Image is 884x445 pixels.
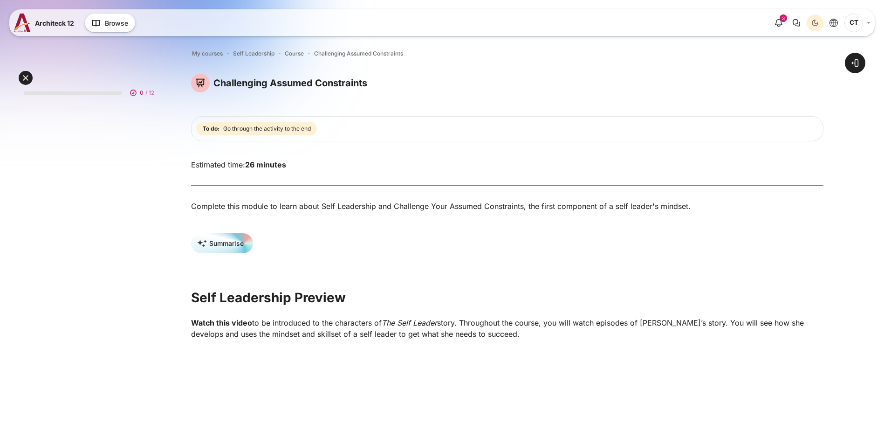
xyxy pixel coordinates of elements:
[382,318,437,327] em: The Self Leader
[808,16,822,30] div: Dark Mode
[844,14,870,32] a: User menu
[14,14,78,32] a: A12 A12 Architeck 12
[191,317,823,340] p: to be introduced to the characters of story. Throughout the course, you will watch episodes of [P...
[203,125,219,133] strong: To do:
[191,289,823,306] h2: Self Leadership Preview
[191,48,823,60] nav: Navigation bar
[807,14,823,31] button: Light Mode Dark Mode
[184,159,830,170] div: Estimated time:
[213,77,367,89] h4: Challenging Assumed Constraints
[233,49,274,58] a: Self Leadership
[145,89,154,97] span: / 12
[35,18,74,28] span: Architeck 12
[140,89,144,97] span: 0
[844,14,863,32] span: Chayanun Techaworawitayakoon
[191,318,252,327] strong: Watch this video
[105,18,128,28] span: Browse
[314,49,403,58] a: Challenging Assumed Constraints
[14,14,31,32] img: A12
[191,201,823,212] div: Complete this module to learn about Self Leadership and Challenge Your Assumed Constraints, the f...
[788,14,805,31] button: There are 0 unread conversations
[196,120,319,137] div: Completion requirements for Challenging Assumed Constraints
[191,233,253,253] button: Summarise
[770,14,787,31] div: Show notification window with 3 new notifications
[245,160,286,169] strong: 26 minutes
[223,125,311,133] span: Go through the activity to the end
[85,14,135,32] button: Browse
[825,14,842,31] button: Languages
[780,14,787,22] div: 3
[192,49,223,58] a: My courses
[285,49,304,58] a: Course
